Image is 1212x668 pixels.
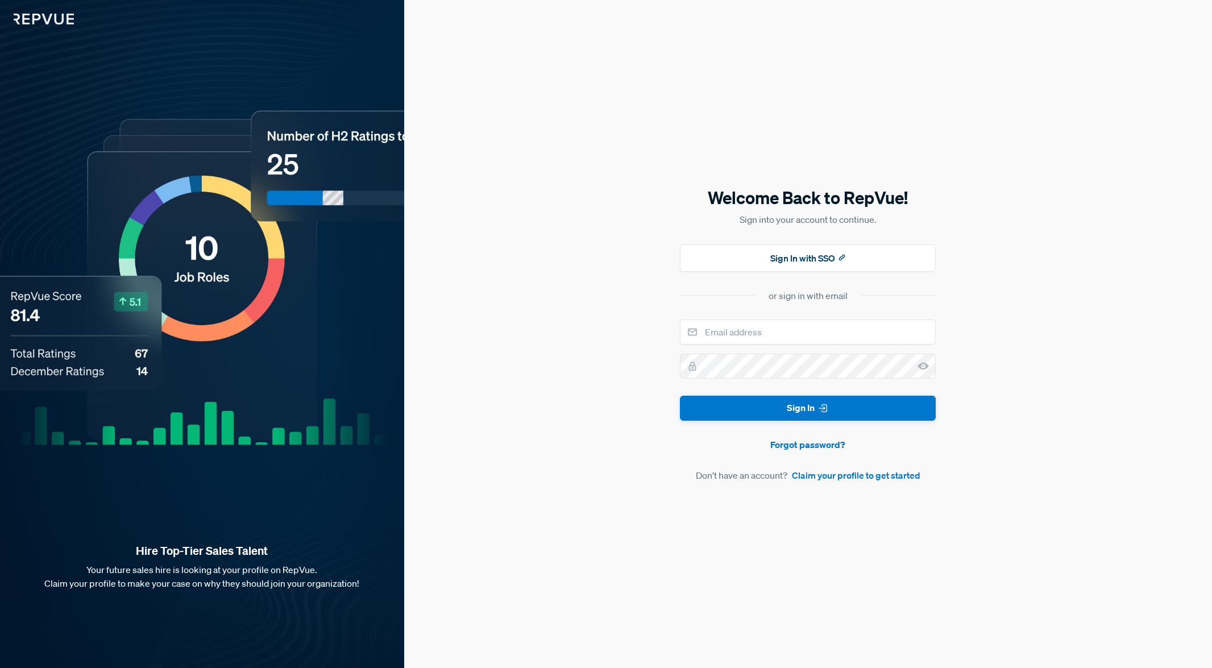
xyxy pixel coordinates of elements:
[769,289,848,302] div: or sign in with email
[680,438,936,451] a: Forgot password?
[18,563,386,590] p: Your future sales hire is looking at your profile on RepVue. Claim your profile to make your case...
[792,468,920,482] a: Claim your profile to get started
[18,543,386,558] strong: Hire Top-Tier Sales Talent
[680,396,936,421] button: Sign In
[680,320,936,345] input: Email address
[680,244,936,272] button: Sign In with SSO
[680,213,936,226] p: Sign into your account to continue.
[680,186,936,210] h5: Welcome Back to RepVue!
[680,468,936,482] article: Don't have an account?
